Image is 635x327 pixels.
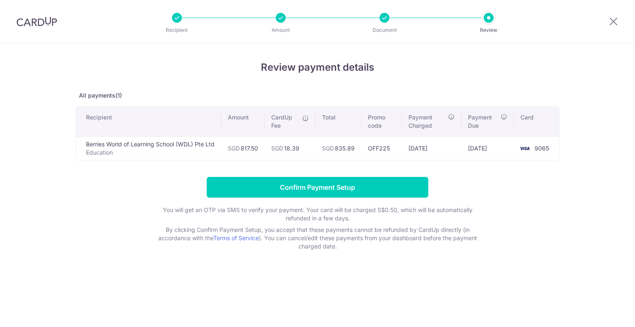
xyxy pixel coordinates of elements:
p: Education [86,148,215,157]
td: 18.39 [265,136,315,160]
td: Berries World of Learning School (WDL) Pte Ltd [76,136,221,160]
img: <span class="translation_missing" title="translation missing: en.account_steps.new_confirm_form.b... [516,143,533,153]
p: You will get an OTP via SMS to verify your payment. Your card will be charged S$0.50, which will ... [152,206,483,222]
th: Total [315,107,361,136]
img: CardUp [17,17,57,26]
p: Document [354,26,415,34]
iframe: Opens a widget where you can find more information [582,302,627,323]
th: Promo code [361,107,402,136]
span: Payment Due [468,113,498,130]
span: SGD [271,145,283,152]
th: Amount [221,107,265,136]
span: 9065 [535,145,549,152]
span: SGD [322,145,334,152]
td: [DATE] [461,136,514,160]
p: By clicking Confirm Payment Setup, you accept that these payments cannot be refunded by CardUp di... [152,226,483,251]
a: Terms of Service [213,234,259,241]
h4: Review payment details [76,60,559,75]
p: Recipient [146,26,208,34]
th: Card [514,107,559,136]
td: [DATE] [402,136,461,160]
span: Payment Charged [408,113,445,130]
span: SGD [228,145,240,152]
input: Confirm Payment Setup [207,177,428,198]
td: 817.50 [221,136,265,160]
p: All payments(1) [76,91,559,100]
td: OFF225 [361,136,402,160]
th: Recipient [76,107,221,136]
p: Review [458,26,519,34]
span: CardUp Fee [271,113,298,130]
td: 835.89 [315,136,361,160]
p: Amount [250,26,311,34]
